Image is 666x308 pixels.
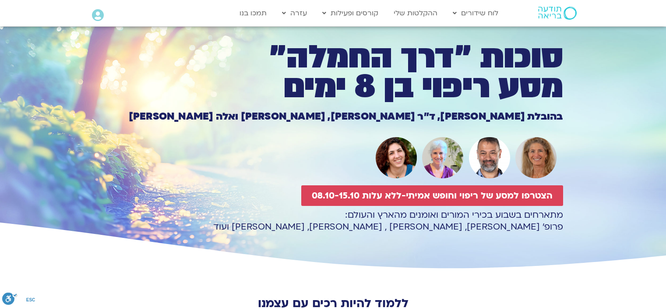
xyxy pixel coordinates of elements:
span: הצטרפו למסע של ריפוי וחופש אמיתי-ללא עלות 08.10-15.10 [312,191,553,201]
p: מתארחים בשבוע בכירי המורים ואומנים מהארץ והעולם: פרופ׳ [PERSON_NAME], [PERSON_NAME] , [PERSON_NAM... [103,209,563,233]
img: תודעה בריאה [538,7,577,20]
a: עזרה [278,5,311,21]
a: לוח שידורים [448,5,503,21]
h1: בהובלת [PERSON_NAME], ד״ר [PERSON_NAME], [PERSON_NAME] ואלה [PERSON_NAME] [103,112,563,121]
a: תמכו בנו [235,5,271,21]
a: ההקלטות שלי [389,5,442,21]
a: קורסים ופעילות [318,5,383,21]
h1: סוכות ״דרך החמלה״ מסע ריפוי בן 8 ימים [103,42,563,102]
a: הצטרפו למסע של ריפוי וחופש אמיתי-ללא עלות 08.10-15.10 [301,185,563,206]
